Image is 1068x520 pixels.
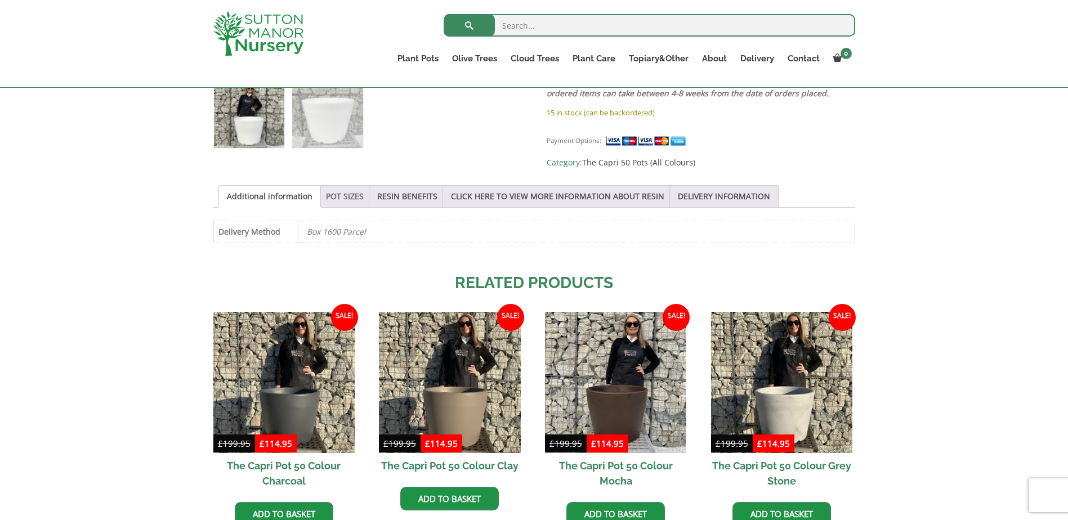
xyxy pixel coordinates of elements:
a: 0 [826,51,855,66]
a: DELIVERY INFORMATION [678,186,770,207]
img: The Capri Pot 50 Colour Clay [379,312,520,453]
a: CLICK HERE TO VIEW MORE INFORMATION ABOUT RESIN [451,186,664,207]
a: Add to basket: “The Capri Pot 50 Colour Clay” [400,487,499,510]
a: RESIN BENEFITS [377,186,437,207]
span: £ [425,438,430,449]
img: logo [213,11,303,56]
small: Payment Options: [547,136,601,145]
a: About [695,51,734,66]
img: The Capri Pot 50 Colour Mocha [545,312,686,453]
bdi: 199.95 [716,438,748,449]
img: payment supported [605,135,690,147]
bdi: 199.95 [549,438,582,449]
th: Delivery Method [213,221,298,242]
a: Topiary&Other [622,51,695,66]
span: £ [757,438,762,449]
span: £ [591,438,596,449]
h2: The Capri Pot 50 Colour Charcoal [213,453,355,494]
span: 0 [841,48,852,59]
a: Sale! The Capri Pot 50 Colour Mocha [545,312,686,494]
img: The Capri Pot 50 Colour Snow White [214,78,284,148]
span: Category: [547,156,855,169]
bdi: 114.95 [260,438,292,449]
img: The Capri Pot 50 Colour Charcoal [213,312,355,453]
h2: The Capri Pot 50 Colour Grey Stone [711,453,852,494]
a: Contact [781,51,826,66]
span: £ [716,438,721,449]
h2: The Capri Pot 50 Colour Mocha [545,453,686,494]
a: Cloud Trees [504,51,566,66]
a: Delivery [734,51,781,66]
a: Additional information [227,186,312,207]
table: Product Details [213,221,855,243]
span: £ [549,438,555,449]
bdi: 199.95 [383,438,416,449]
a: Plant Pots [391,51,445,66]
bdi: 114.95 [425,438,458,449]
span: Sale! [497,304,524,331]
a: Sale! The Capri Pot 50 Colour Grey Stone [711,312,852,494]
h2: The Capri Pot 50 Colour Clay [379,453,520,478]
span: Sale! [829,304,856,331]
a: The Capri 50 Pots (All Colours) [582,157,695,168]
span: £ [218,438,223,449]
span: £ [383,438,388,449]
p: 15 in stock (can be backordered) [547,106,855,119]
span: Sale! [331,304,358,331]
p: Box 1600 Parcel [307,221,846,242]
h2: Related products [213,271,855,295]
a: Olive Trees [445,51,504,66]
bdi: 199.95 [218,438,251,449]
bdi: 114.95 [591,438,624,449]
a: Sale! The Capri Pot 50 Colour Charcoal [213,312,355,494]
a: POT SIZES [326,186,364,207]
input: Search... [444,14,855,37]
img: The Capri Pot 50 Colour Grey Stone [711,312,852,453]
bdi: 114.95 [757,438,790,449]
span: £ [260,438,265,449]
img: The Capri Pot 50 Colour Snow White - Image 2 [292,78,363,148]
span: Sale! [663,304,690,331]
a: Plant Care [566,51,622,66]
a: Sale! The Capri Pot 50 Colour Clay [379,312,520,478]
